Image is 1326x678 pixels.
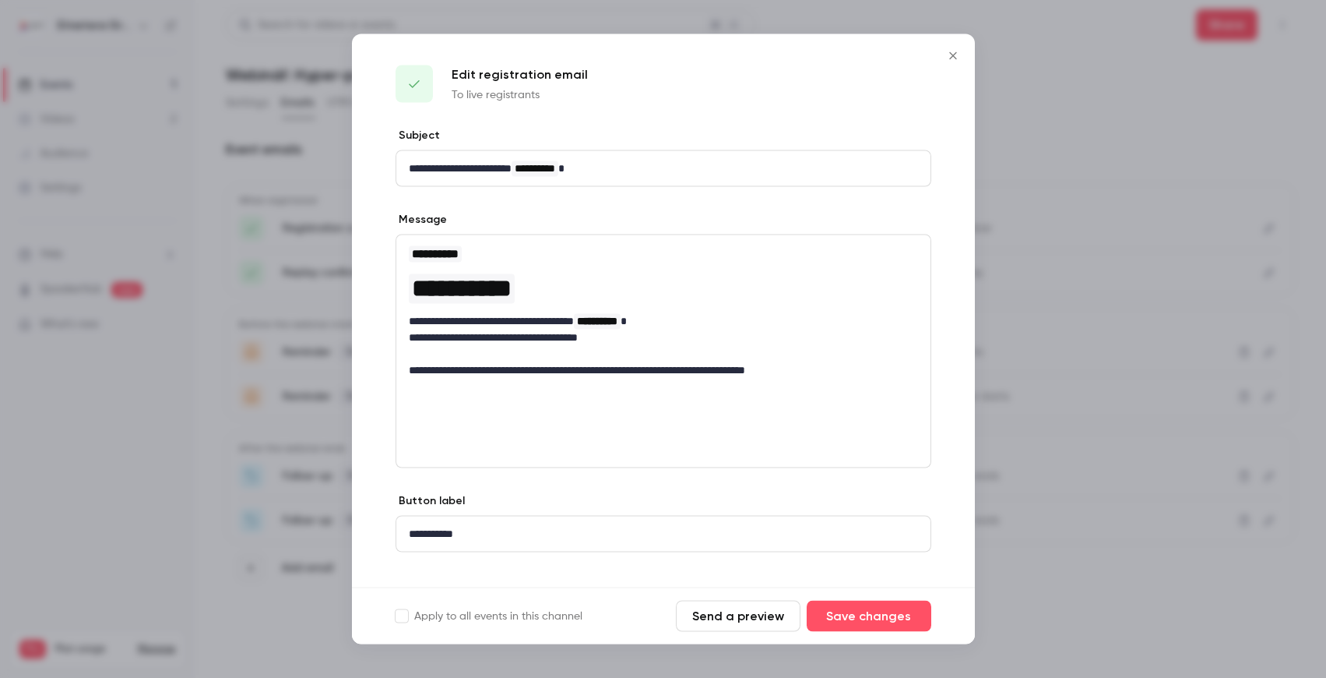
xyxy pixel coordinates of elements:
[452,87,588,103] p: To live registrants
[396,128,440,143] label: Subject
[396,517,930,552] div: editor
[937,41,969,72] button: Close
[396,151,930,186] div: editor
[807,601,931,632] button: Save changes
[396,235,930,388] div: editor
[396,212,447,228] label: Message
[396,609,582,624] label: Apply to all events in this channel
[676,601,800,632] button: Send a preview
[452,65,588,84] p: Edit registration email
[396,493,465,509] label: Button label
